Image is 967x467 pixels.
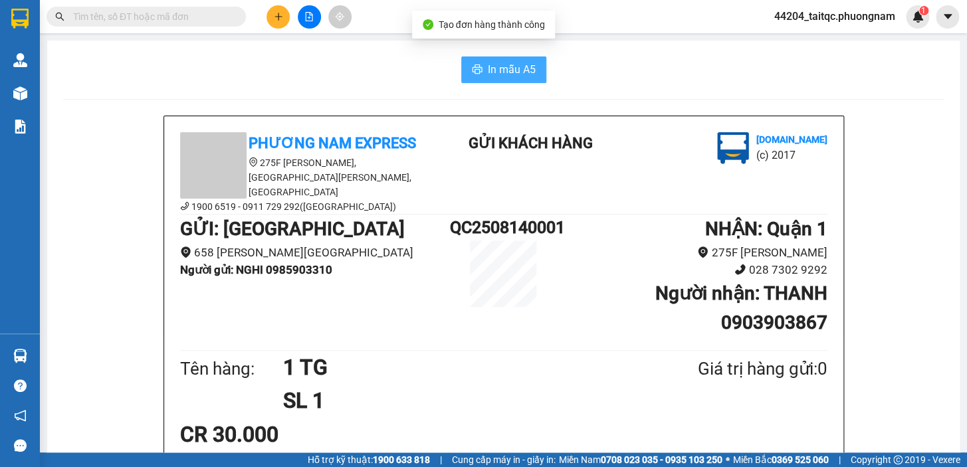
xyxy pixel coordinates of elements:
span: search [55,12,64,21]
div: Tên hàng: [180,355,284,383]
img: warehouse-icon [13,53,27,67]
span: Cung cấp máy in - giấy in: [452,452,556,467]
span: | [440,452,442,467]
b: Gửi khách hàng [469,135,593,151]
b: Người gửi : NGHI 0985903310 [180,263,332,276]
button: aim [328,5,352,29]
span: environment [249,157,258,167]
span: notification [14,409,27,422]
b: Người nhận : THANH 0903903867 [655,282,827,333]
b: NHẬN : Quận 1 [704,218,827,240]
b: Phương Nam Express [249,135,416,151]
span: environment [697,246,708,258]
li: 1900 6519 - 0911 729 292([GEOGRAPHIC_DATA]) [180,199,419,214]
img: icon-new-feature [912,11,924,23]
b: GỬI : [GEOGRAPHIC_DATA] [180,218,405,240]
span: environment [180,246,191,258]
h1: SL 1 [283,384,633,417]
span: Tạo đơn hàng thành công [439,19,545,30]
span: aim [335,12,344,21]
div: CR 30.000 [180,418,393,451]
strong: 0708 023 035 - 0935 103 250 [601,454,722,465]
span: In mẫu A5 [488,61,536,78]
span: Miền Bắc [733,452,829,467]
li: 275F [PERSON_NAME] [558,244,827,262]
img: warehouse-icon [13,86,27,100]
span: copyright [893,455,903,464]
div: Giá trị hàng gửi: 0 [633,355,827,383]
button: printerIn mẫu A5 [461,56,546,83]
span: phone [734,264,746,275]
strong: 1900 633 818 [373,454,430,465]
span: caret-down [942,11,954,23]
span: plus [274,12,283,21]
li: 275F [PERSON_NAME], [GEOGRAPHIC_DATA][PERSON_NAME], [GEOGRAPHIC_DATA] [180,155,419,199]
span: ⚪️ [726,457,730,462]
li: 028 7302 9292 [558,261,827,279]
span: question-circle [14,379,27,392]
button: file-add [298,5,321,29]
img: warehouse-icon [13,349,27,363]
span: Miền Nam [559,452,722,467]
span: Hỗ trợ kỹ thuật: [308,452,430,467]
span: 44204_taitqc.phuongnam [764,8,906,25]
li: (c) 2017 [756,147,827,163]
span: file-add [304,12,314,21]
span: phone [180,201,189,211]
img: logo-vxr [11,9,29,29]
h1: QC2508140001 [449,215,557,240]
span: check-circle [423,19,433,30]
button: plus [267,5,290,29]
img: logo.jpg [717,132,749,164]
span: 1 [921,6,926,15]
span: printer [472,64,483,76]
b: [DOMAIN_NAME] [756,134,827,145]
input: Tìm tên, số ĐT hoặc mã đơn [73,9,230,24]
sup: 1 [919,6,928,15]
span: message [14,439,27,452]
button: caret-down [936,5,959,29]
h1: 1 TG [283,351,633,384]
li: 658 [PERSON_NAME][GEOGRAPHIC_DATA] [180,244,450,262]
span: | [839,452,841,467]
strong: 0369 525 060 [772,454,829,465]
img: solution-icon [13,120,27,134]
